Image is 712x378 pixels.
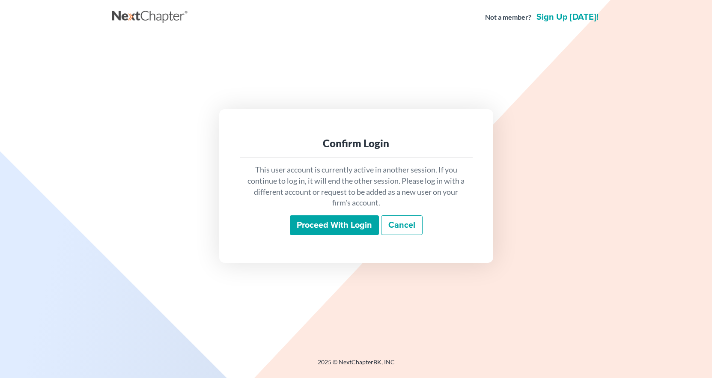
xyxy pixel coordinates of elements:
[290,215,379,235] input: Proceed with login
[535,13,600,21] a: Sign up [DATE]!
[112,358,600,373] div: 2025 © NextChapterBK, INC
[485,12,531,22] strong: Not a member?
[381,215,423,235] a: Cancel
[247,164,466,208] p: This user account is currently active in another session. If you continue to log in, it will end ...
[247,137,466,150] div: Confirm Login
